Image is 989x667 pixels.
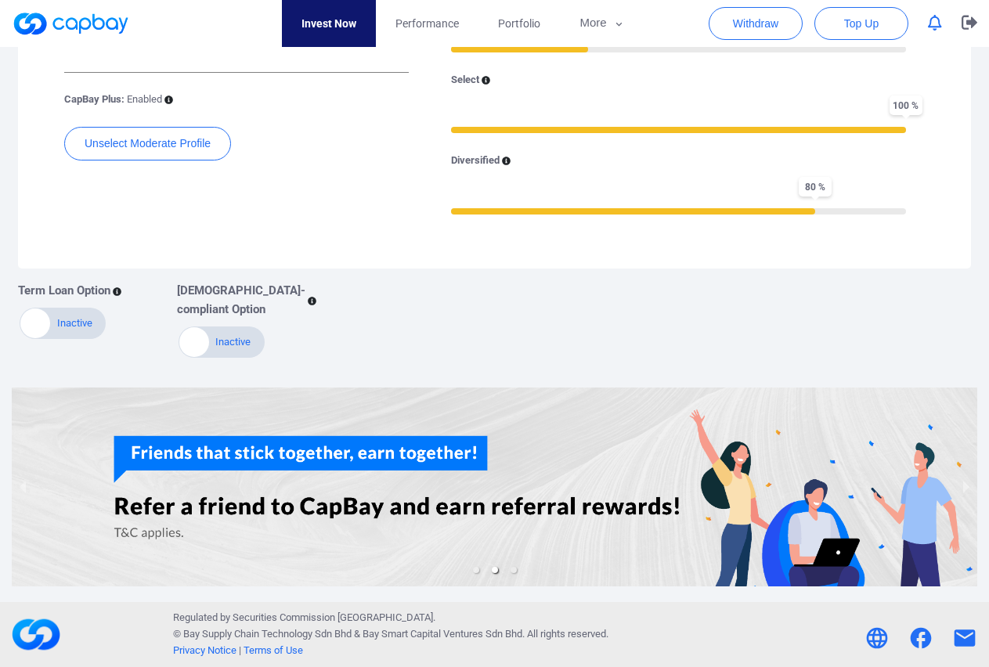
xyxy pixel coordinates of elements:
[263,30,314,52] span: <1.6%
[814,7,908,40] button: Top Up
[492,567,498,573] li: slide item 2
[844,16,879,31] span: Top Up
[451,153,500,169] p: Diversified
[955,388,977,586] button: next slide / item
[177,281,305,319] p: [DEMOGRAPHIC_DATA]-compliant Option
[173,610,608,658] p: Regulated by Securities Commission [GEOGRAPHIC_DATA]. © Bay Supply Chain Technology Sdn Bhd & . A...
[64,92,162,108] p: CapBay Plus:
[709,7,803,40] button: Withdraw
[473,567,479,573] li: slide item 1
[173,644,236,656] a: Privacy Notice
[18,281,110,300] p: Term Loan Option
[511,567,517,573] li: slide item 3
[498,15,540,32] span: Portfolio
[64,127,231,160] button: Unselect Moderate Profile
[395,15,459,32] span: Performance
[12,388,34,586] button: previous slide / item
[363,628,522,640] span: Bay Smart Capital Ventures Sdn Bhd
[127,93,162,105] span: Enabled
[12,611,60,659] img: footerLogo
[799,177,832,196] span: 80 %
[451,72,479,88] p: Select
[244,644,303,656] a: Terms of Use
[890,96,922,115] span: 100 %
